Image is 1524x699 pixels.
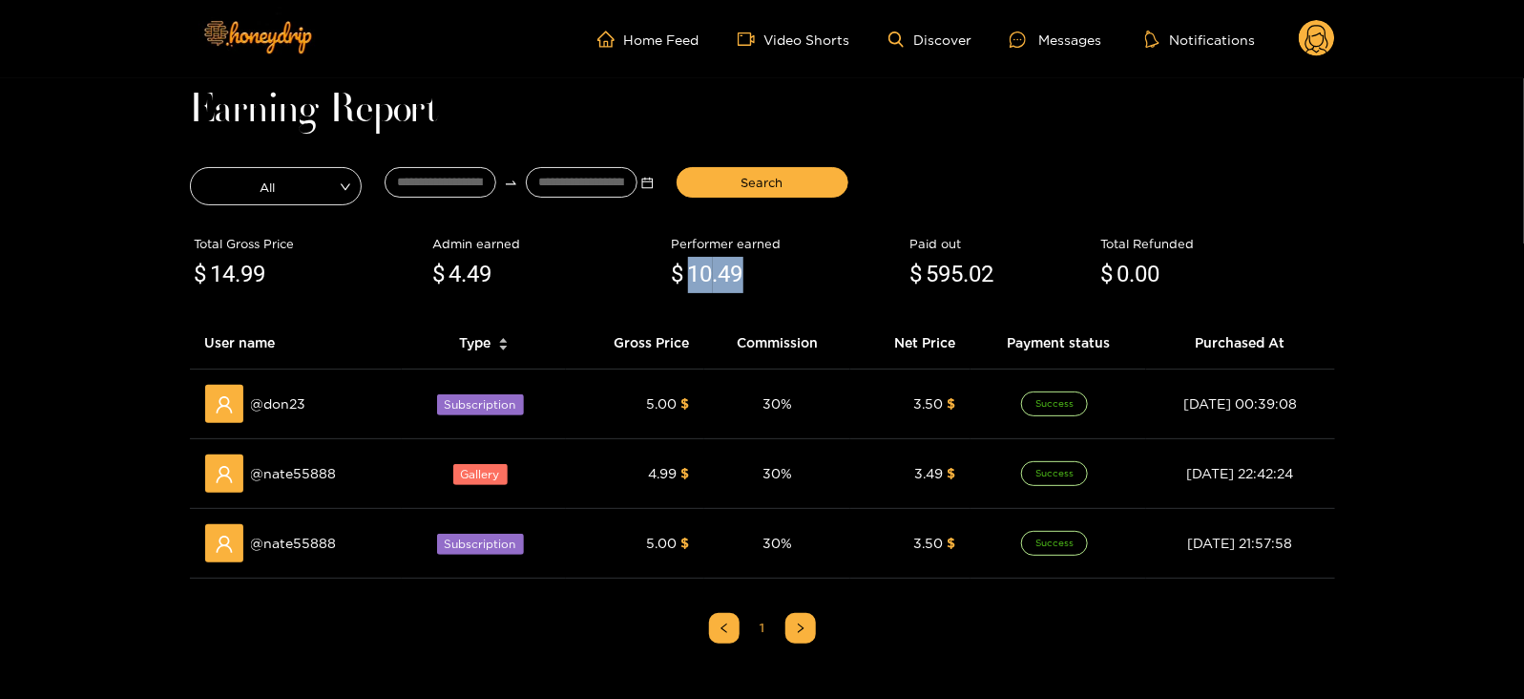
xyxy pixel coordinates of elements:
th: Commission [704,317,850,370]
th: User name [190,317,403,370]
span: $ [1101,257,1114,293]
span: $ [680,466,689,480]
span: caret-up [498,335,509,346]
span: 5.00 [646,536,677,550]
span: Type [459,332,491,353]
div: Total Gross Price [195,234,424,253]
span: $ [195,257,207,293]
button: left [709,613,740,644]
span: Success [1021,461,1088,486]
div: Admin earned [433,234,662,253]
button: Notifications [1139,30,1261,49]
th: Purchased At [1146,317,1335,370]
span: @ nate55888 [251,463,337,484]
span: $ [947,396,955,411]
span: $ [672,257,684,293]
button: Search [677,167,848,198]
li: Next Page [785,613,816,644]
span: .00 [1130,261,1160,287]
span: [DATE] 21:57:58 [1188,536,1293,550]
a: Discover [888,32,971,48]
span: Gallery [453,464,508,485]
span: left [719,623,730,634]
span: $ [680,396,689,411]
span: video-camera [738,31,764,48]
span: .49 [713,261,743,287]
span: Subscription [437,534,524,555]
th: Gross Price [566,317,704,370]
a: 1 [748,614,777,643]
span: user [215,395,234,414]
button: right [785,613,816,644]
h1: Earning Report [190,97,1335,124]
span: [DATE] 00:39:08 [1183,396,1297,411]
span: 30 % [762,536,792,550]
span: .99 [236,261,266,287]
span: [DATE] 22:42:24 [1187,466,1294,480]
span: 0 [1117,261,1130,287]
span: $ [947,466,955,480]
li: Previous Page [709,613,740,644]
span: right [795,623,806,634]
a: Video Shorts [738,31,850,48]
span: .02 [964,261,994,287]
span: home [597,31,624,48]
span: user [215,465,234,484]
span: $ [680,536,689,550]
div: Total Refunded [1101,234,1330,253]
span: 595 [927,261,964,287]
span: Success [1021,392,1088,416]
span: 4 [449,261,462,287]
span: swap-right [504,176,518,190]
div: Messages [1010,29,1101,51]
span: caret-down [498,343,509,353]
span: $ [433,257,446,293]
span: 30 % [762,466,792,480]
span: user [215,535,234,554]
span: 3.50 [913,536,943,550]
th: Payment status [971,317,1145,370]
span: Subscription [437,394,524,415]
div: Paid out [910,234,1092,253]
span: 30 % [762,396,792,411]
span: .49 [462,261,492,287]
span: @ nate55888 [251,533,337,554]
span: 3.49 [914,466,943,480]
span: 10 [688,261,713,287]
span: $ [947,536,955,550]
li: 1 [747,613,778,644]
span: 4.99 [648,466,677,480]
div: Performer earned [672,234,901,253]
th: Net Price [850,317,971,370]
a: Home Feed [597,31,699,48]
span: 14 [211,261,236,287]
span: All [191,173,361,200]
span: Search [741,173,783,192]
span: 5.00 [646,396,677,411]
span: $ [910,257,923,293]
span: to [504,176,518,190]
span: 3.50 [913,396,943,411]
span: @ don23 [251,393,306,414]
span: Success [1021,531,1088,556]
